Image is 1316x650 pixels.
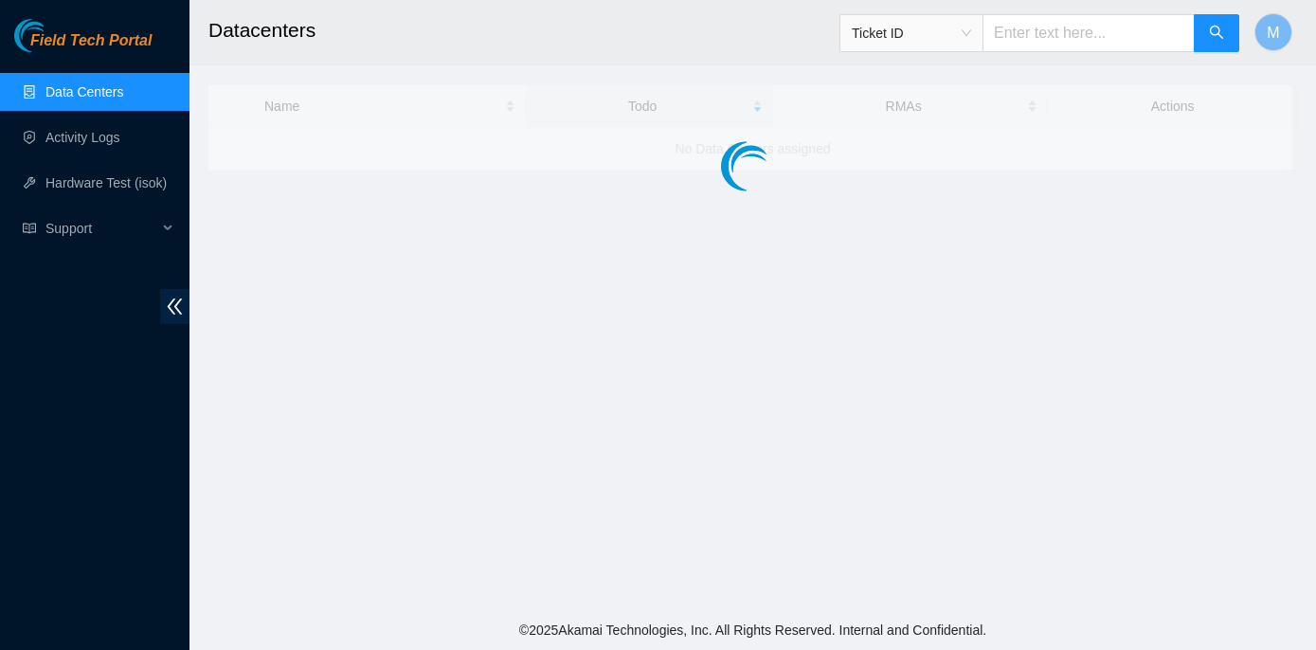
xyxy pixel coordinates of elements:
[45,130,120,145] a: Activity Logs
[852,19,971,47] span: Ticket ID
[1254,13,1292,51] button: M
[45,175,167,190] a: Hardware Test (isok)
[45,209,157,247] span: Support
[14,19,96,52] img: Akamai Technologies
[1194,14,1239,52] button: search
[189,610,1316,650] footer: © 2025 Akamai Technologies, Inc. All Rights Reserved. Internal and Confidential.
[982,14,1195,52] input: Enter text here...
[1209,25,1224,43] span: search
[1267,21,1279,45] span: M
[14,34,152,59] a: Akamai TechnologiesField Tech Portal
[23,222,36,235] span: read
[45,84,123,99] a: Data Centers
[160,289,189,324] span: double-left
[30,32,152,50] span: Field Tech Portal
